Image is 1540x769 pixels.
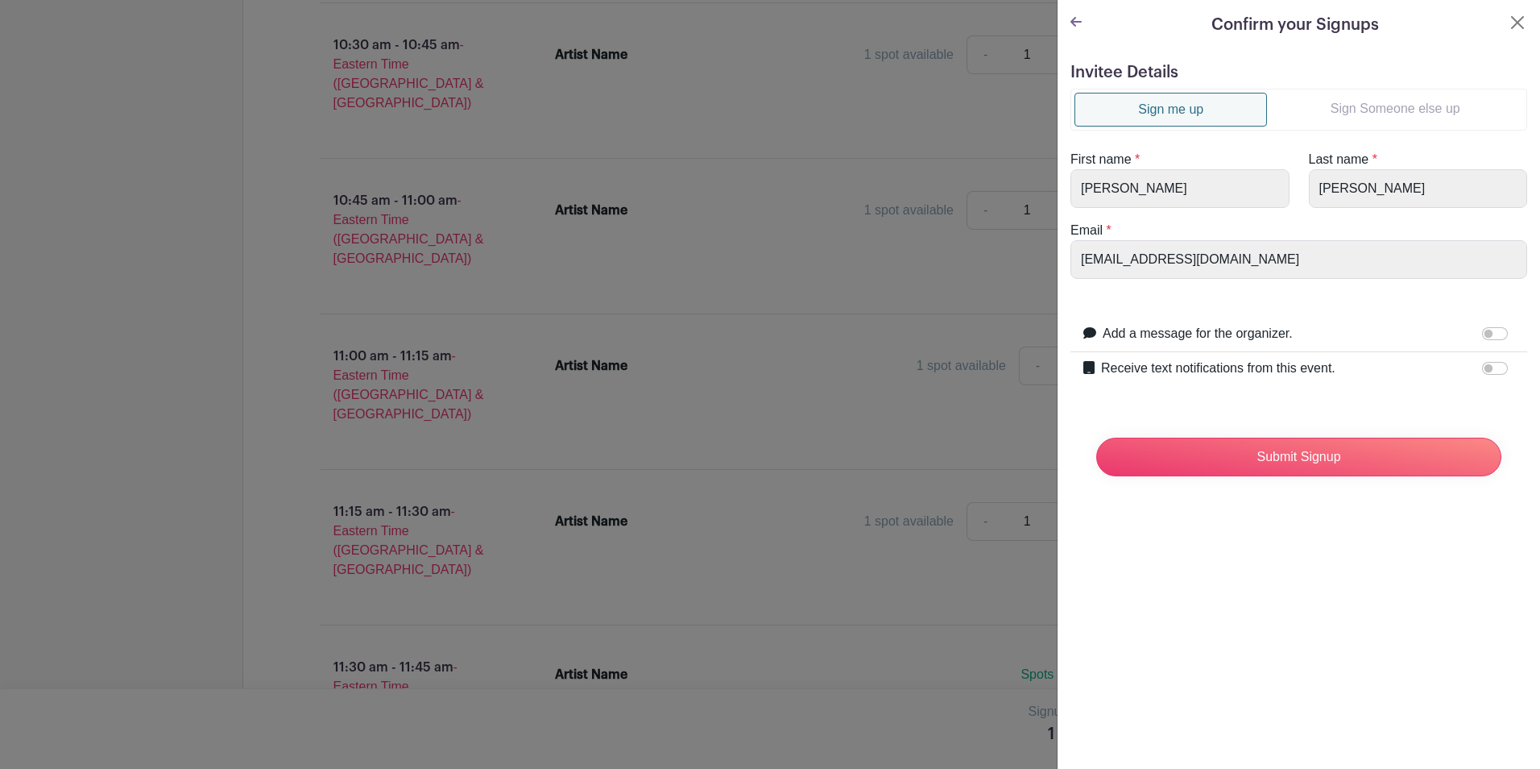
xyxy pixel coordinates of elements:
label: Email [1070,221,1103,240]
label: Last name [1309,150,1369,169]
a: Sign me up [1074,93,1267,127]
input: Submit Signup [1096,438,1501,476]
h5: Confirm your Signups [1211,13,1379,37]
button: Close [1508,13,1527,32]
label: Add a message for the organizer. [1103,324,1293,343]
a: Sign Someone else up [1267,93,1523,125]
label: Receive text notifications from this event. [1101,359,1335,378]
h5: Invitee Details [1070,63,1527,82]
label: First name [1070,150,1132,169]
